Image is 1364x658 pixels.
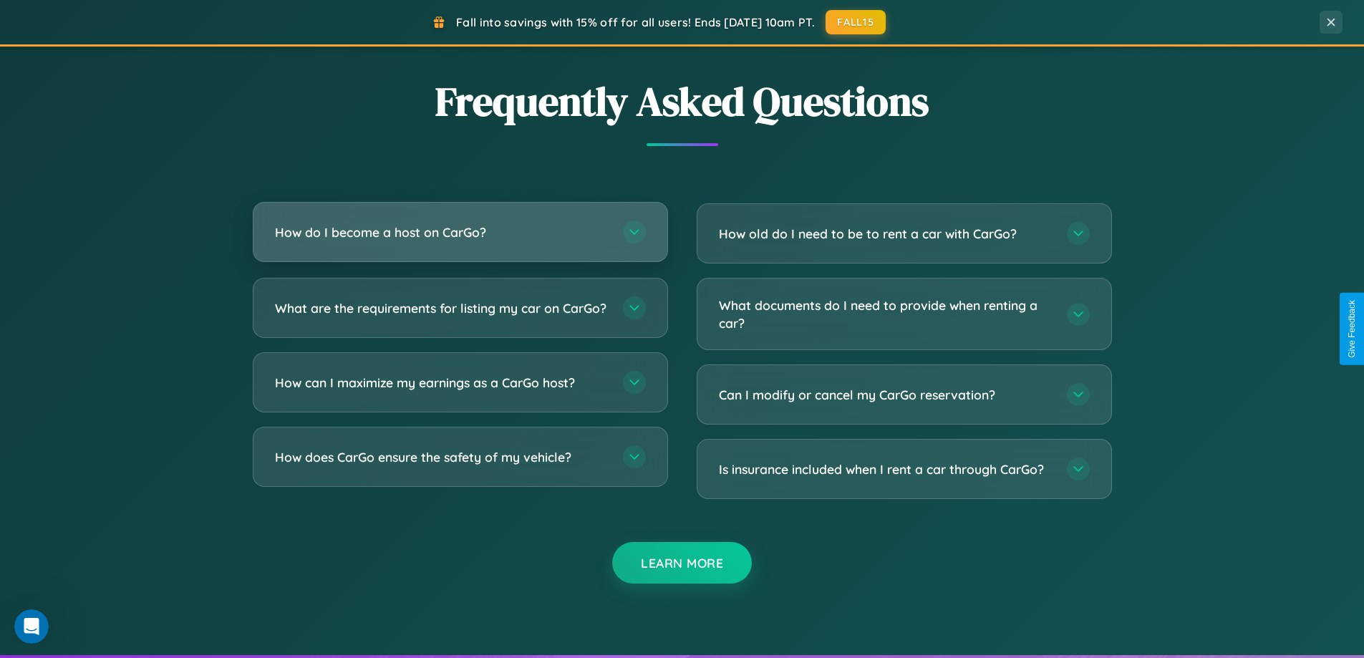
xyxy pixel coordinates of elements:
iframe: Intercom live chat [14,609,49,644]
h3: How do I become a host on CarGo? [275,223,609,241]
h3: How old do I need to be to rent a car with CarGo? [719,225,1053,243]
button: FALL15 [826,10,886,34]
h3: What are the requirements for listing my car on CarGo? [275,299,609,317]
span: Fall into savings with 15% off for all users! Ends [DATE] 10am PT. [456,15,815,29]
h3: Is insurance included when I rent a car through CarGo? [719,460,1053,478]
h3: Can I modify or cancel my CarGo reservation? [719,386,1053,404]
button: Learn More [612,542,752,584]
h3: How does CarGo ensure the safety of my vehicle? [275,448,609,466]
div: Give Feedback [1347,300,1357,358]
h3: What documents do I need to provide when renting a car? [719,296,1053,332]
h2: Frequently Asked Questions [253,74,1112,129]
h3: How can I maximize my earnings as a CarGo host? [275,374,609,392]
